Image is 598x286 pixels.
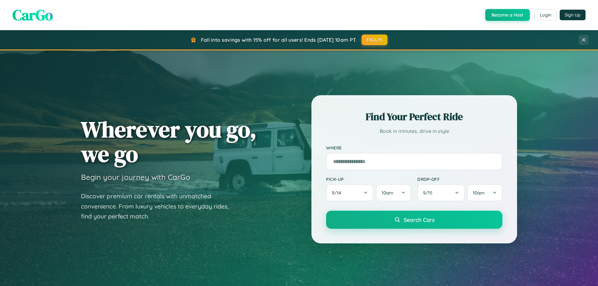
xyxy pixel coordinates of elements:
[201,37,357,43] span: Fall into savings with 15% off for all users! Ends [DATE] 10am PT.
[12,5,53,25] span: CarGo
[326,127,502,136] p: Book in minutes, drive in style
[423,190,435,196] span: 9 / 15
[326,110,502,124] h2: Find Your Perfect Ride
[534,9,557,21] button: Login
[326,184,373,201] button: 9/14
[417,184,465,201] button: 9/15
[417,176,502,182] label: Drop-off
[404,216,434,223] span: Search Cars
[473,190,485,196] span: 10am
[382,190,393,196] span: 10am
[81,172,190,182] h3: Begin your journey with CarGo
[326,145,502,150] label: Where
[326,211,502,229] button: Search Cars
[326,176,411,182] label: Pick-up
[332,190,344,196] span: 9 / 14
[560,10,586,20] button: Sign Up
[362,35,388,45] button: FALL15
[81,117,257,166] h1: Wherever you go, we go
[467,184,502,201] button: 10am
[485,9,530,21] button: Become a Host
[81,191,237,222] p: Discover premium car rentals with unmatched convenience. From luxury vehicles to everyday rides, ...
[376,184,411,201] button: 10am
